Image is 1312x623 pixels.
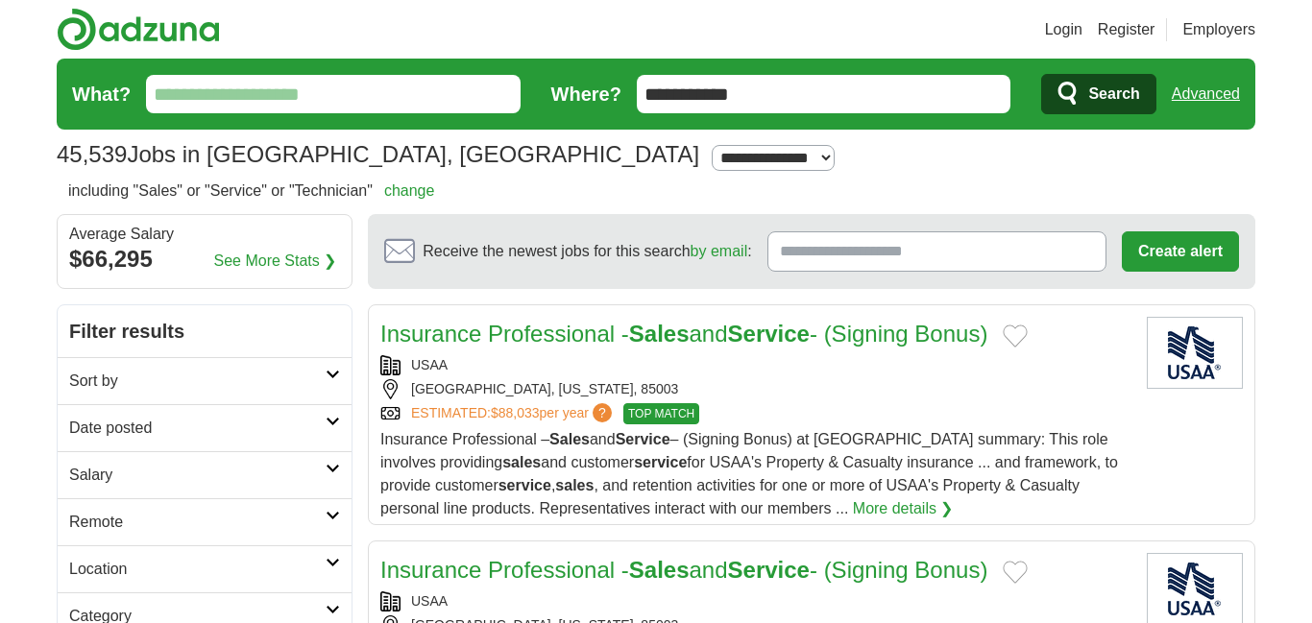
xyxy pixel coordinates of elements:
a: Salary [58,451,352,498]
div: $66,295 [69,242,340,276]
strong: service [634,454,687,470]
h2: including "Sales" or "Service" or "Technician" [68,180,434,203]
span: 45,539 [57,137,127,172]
a: by email [691,243,748,259]
h2: Filter results [58,305,352,357]
span: TOP MATCH [623,403,699,424]
a: USAA [411,357,448,372]
a: Date posted [58,404,352,451]
img: USAA logo [1147,317,1243,389]
a: Login [1045,18,1082,41]
strong: sales [502,454,541,470]
a: See More Stats ❯ [214,250,337,273]
div: Average Salary [69,227,340,242]
a: Location [58,545,352,592]
strong: service [498,477,551,493]
strong: sales [555,477,594,493]
span: Search [1088,75,1139,113]
span: Receive the newest jobs for this search : [423,240,751,263]
button: Add to favorite jobs [1003,561,1028,584]
a: USAA [411,593,448,609]
h2: Sort by [69,370,326,393]
h2: Date posted [69,417,326,440]
button: Create alert [1122,231,1239,272]
a: Insurance Professional -SalesandService- (Signing Bonus) [380,321,987,347]
h2: Location [69,558,326,581]
div: [GEOGRAPHIC_DATA], [US_STATE], 85003 [380,379,1131,399]
h2: Salary [69,464,326,487]
span: ? [593,403,612,422]
label: Where? [551,80,621,108]
a: More details ❯ [853,497,954,520]
button: Search [1041,74,1155,114]
span: $88,033 [491,405,540,420]
h2: Remote [69,511,326,534]
a: Insurance Professional -SalesandService- (Signing Bonus) [380,557,987,583]
h1: Jobs in [GEOGRAPHIC_DATA], [GEOGRAPHIC_DATA] [57,141,699,167]
a: Remote [58,498,352,545]
a: change [384,182,435,199]
strong: Service [616,431,670,447]
a: Advanced [1172,75,1240,113]
a: Register [1098,18,1155,41]
a: ESTIMATED:$88,033per year? [411,403,616,424]
label: What? [72,80,131,108]
strong: Service [728,321,810,347]
strong: Sales [629,321,690,347]
a: Employers [1182,18,1255,41]
strong: Sales [549,431,590,447]
strong: Sales [629,557,690,583]
strong: Service [728,557,810,583]
img: Adzuna logo [57,8,220,51]
button: Add to favorite jobs [1003,324,1028,347]
span: Insurance Professional – and – (Signing Bonus) at [GEOGRAPHIC_DATA] summary: This role involves p... [380,431,1118,516]
a: Sort by [58,357,352,404]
